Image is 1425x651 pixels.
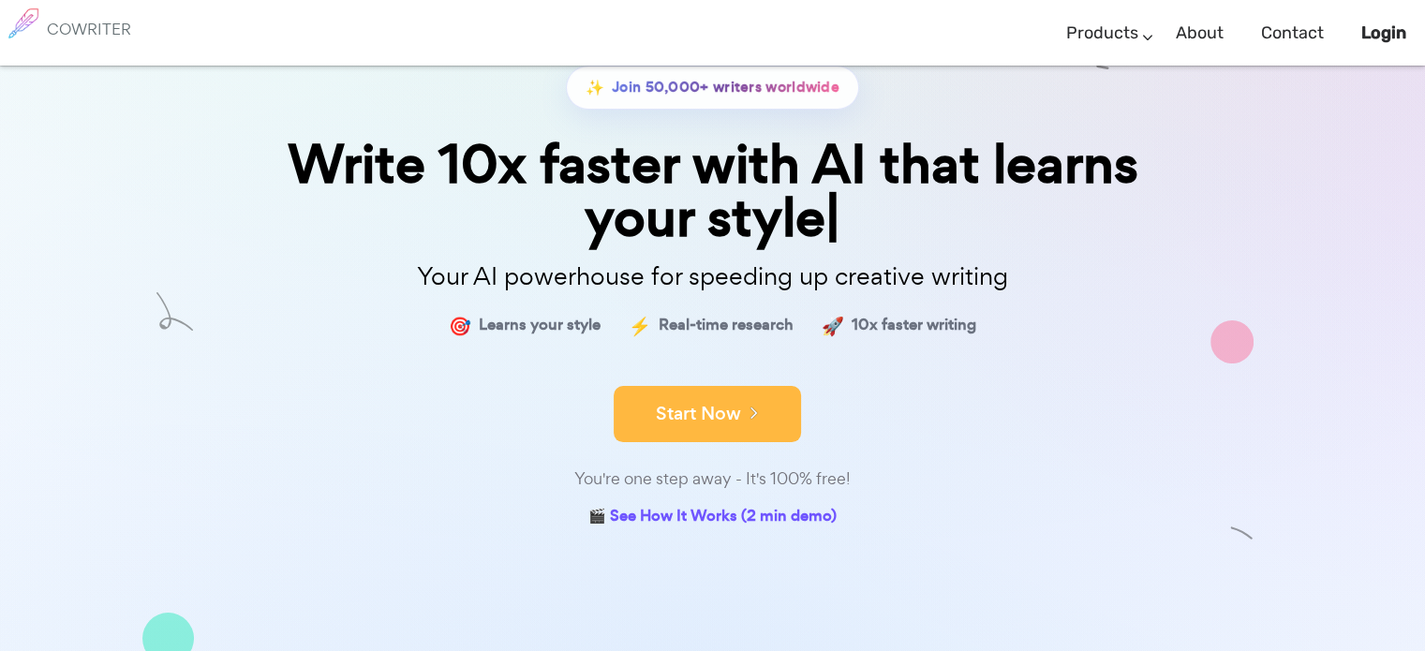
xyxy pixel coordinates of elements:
a: Login [1361,6,1406,61]
span: Join 50,000+ writers worldwide [612,74,839,101]
div: You're one step away - It's 100% free! [245,466,1181,493]
a: Contact [1261,6,1324,61]
span: Real-time research [659,312,794,339]
button: Start Now [614,386,801,442]
h6: COWRITER [47,21,131,37]
b: Login [1361,22,1406,43]
a: Products [1066,6,1138,61]
div: Write 10x faster with AI that learns your style [245,138,1181,244]
span: Learns your style [479,312,601,339]
a: 🎬 See How It Works (2 min demo) [588,503,837,532]
span: 🚀 [822,312,844,339]
span: ⚡ [629,312,651,339]
span: ✨ [586,74,604,101]
img: shape [156,292,193,331]
img: shape [1230,522,1254,545]
span: 10x faster writing [852,312,976,339]
a: About [1176,6,1224,61]
span: 🎯 [449,312,471,339]
img: shape [1210,320,1254,363]
p: Your AI powerhouse for speeding up creative writing [245,257,1181,297]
